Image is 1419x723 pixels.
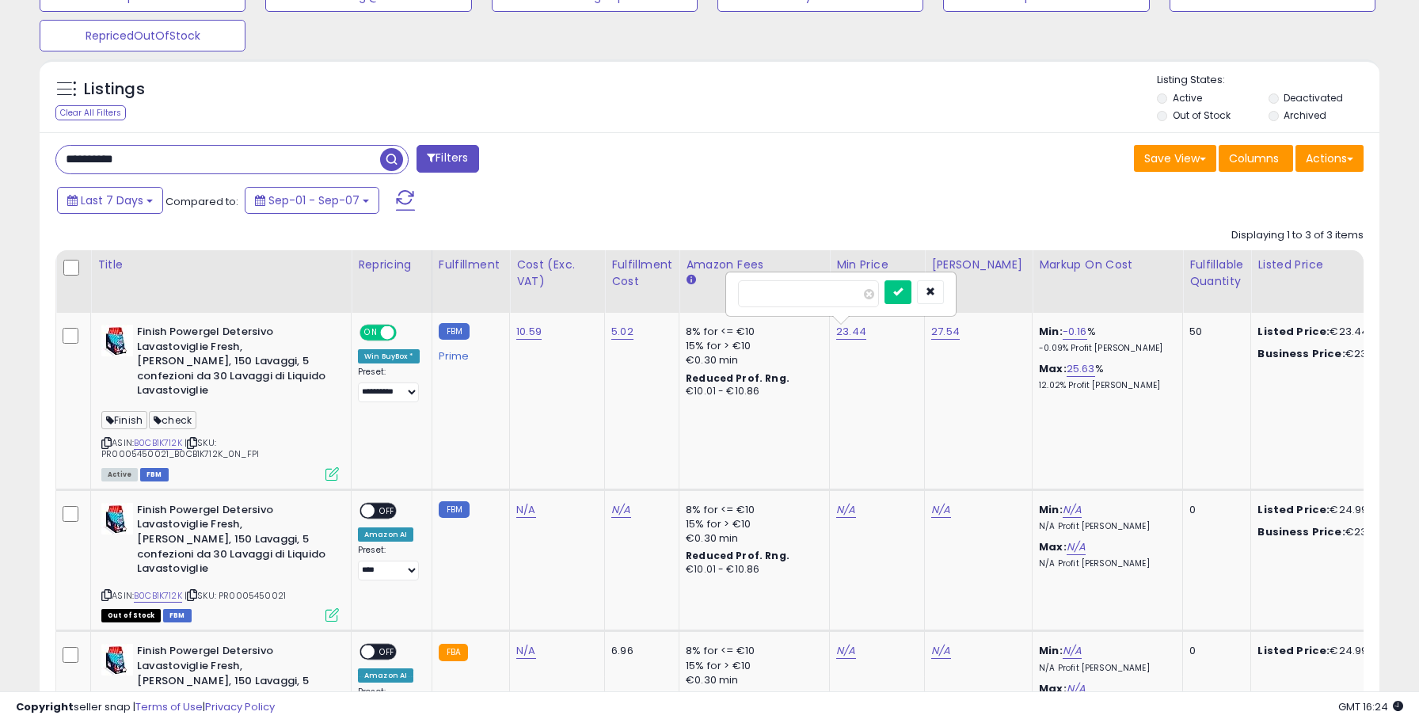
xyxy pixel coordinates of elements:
[1257,525,1389,539] div: €23.44
[40,20,245,51] button: RepricedOutOfStock
[686,659,817,673] div: 15% for > €10
[516,324,542,340] a: 10.59
[1039,324,1063,339] b: Min:
[686,531,817,546] div: €0.30 min
[439,644,468,661] small: FBA
[1063,643,1082,659] a: N/A
[1257,325,1389,339] div: €23.44
[358,545,420,580] div: Preset:
[1039,502,1063,517] b: Min:
[1063,324,1087,340] a: -0.16
[358,527,413,542] div: Amazon AI
[686,673,817,687] div: €0.30 min
[135,699,203,714] a: Terms of Use
[1257,503,1389,517] div: €24.99
[1067,539,1086,555] a: N/A
[101,468,138,481] span: All listings currently available for purchase on Amazon
[1189,257,1244,290] div: Fulfillable Quantity
[361,326,381,340] span: ON
[1039,325,1170,354] div: %
[686,325,817,339] div: 8% for <= €10
[516,502,535,518] a: N/A
[1039,539,1067,554] b: Max:
[137,644,329,721] b: Finish Powergel Detersivo Lavastoviglie Fresh, [PERSON_NAME], 150 Lavaggi, 5 confezioni da 30 Lav...
[439,344,497,363] div: Prime
[439,323,470,340] small: FBM
[163,609,192,622] span: FBM
[245,187,379,214] button: Sep-01 - Sep-07
[268,192,360,208] span: Sep-01 - Sep-07
[140,468,169,481] span: FBM
[516,257,598,290] div: Cost (Exc. VAT)
[836,502,855,518] a: N/A
[931,502,950,518] a: N/A
[84,78,145,101] h5: Listings
[1257,347,1389,361] div: €23.44
[1338,699,1403,714] span: 2025-09-15 16:24 GMT
[1189,503,1238,517] div: 0
[1039,343,1170,354] p: -0.09% Profit [PERSON_NAME]
[1257,346,1345,361] b: Business Price:
[686,517,817,531] div: 15% for > €10
[1039,521,1170,532] p: N/A Profit [PERSON_NAME]
[101,436,259,460] span: | SKU: PR0005450021_B0CB1K712K_0N_FPI
[836,643,855,659] a: N/A
[1257,644,1389,658] div: €24.99
[1134,145,1216,172] button: Save View
[611,502,630,518] a: N/A
[16,700,275,715] div: seller snap | |
[358,349,420,363] div: Win BuyBox *
[375,645,400,659] span: OFF
[686,339,817,353] div: 15% for > €10
[149,411,196,429] span: check
[1157,73,1379,88] p: Listing States:
[358,257,425,273] div: Repricing
[16,699,74,714] strong: Copyright
[137,325,329,402] b: Finish Powergel Detersivo Lavastoviglie Fresh, [PERSON_NAME], 150 Lavaggi, 5 confezioni da 30 Lav...
[1257,324,1330,339] b: Listed Price:
[686,503,817,517] div: 8% for <= €10
[1039,380,1170,391] p: 12.02% Profit [PERSON_NAME]
[1039,257,1176,273] div: Markup on Cost
[101,644,133,675] img: 51-l4rOwvRL._SL40_.jpg
[1257,257,1394,273] div: Listed Price
[137,503,329,580] b: Finish Powergel Detersivo Lavastoviglie Fresh, [PERSON_NAME], 150 Lavaggi, 5 confezioni da 30 Lav...
[686,385,817,398] div: €10.01 - €10.86
[101,503,133,535] img: 51-l4rOwvRL._SL40_.jpg
[165,194,238,209] span: Compared to:
[1039,361,1067,376] b: Max:
[101,609,161,622] span: All listings that are currently out of stock and unavailable for purchase on Amazon
[1284,108,1326,122] label: Archived
[686,549,789,562] b: Reduced Prof. Rng.
[686,257,823,273] div: Amazon Fees
[101,325,339,479] div: ASIN:
[185,589,286,602] span: | SKU: PR0005450021
[1039,558,1170,569] p: N/A Profit [PERSON_NAME]
[686,273,695,287] small: Amazon Fees.
[134,436,182,450] a: B0CB1K712K
[439,501,470,518] small: FBM
[516,643,535,659] a: N/A
[1189,325,1238,339] div: 50
[836,324,866,340] a: 23.44
[394,326,420,340] span: OFF
[686,353,817,367] div: €0.30 min
[1063,502,1082,518] a: N/A
[55,105,126,120] div: Clear All Filters
[358,367,420,402] div: Preset:
[81,192,143,208] span: Last 7 Days
[101,325,133,356] img: 51-l4rOwvRL._SL40_.jpg
[1033,250,1183,313] th: The percentage added to the cost of goods (COGS) that forms the calculator for Min & Max prices.
[931,324,960,340] a: 27.54
[686,371,789,385] b: Reduced Prof. Rng.
[1219,145,1293,172] button: Columns
[836,257,918,273] div: Min Price
[101,503,339,620] div: ASIN:
[1231,228,1364,243] div: Displaying 1 to 3 of 3 items
[1039,362,1170,391] div: %
[1284,91,1343,105] label: Deactivated
[101,411,147,429] span: Finish
[1257,524,1345,539] b: Business Price:
[1229,150,1279,166] span: Columns
[358,668,413,683] div: Amazon AI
